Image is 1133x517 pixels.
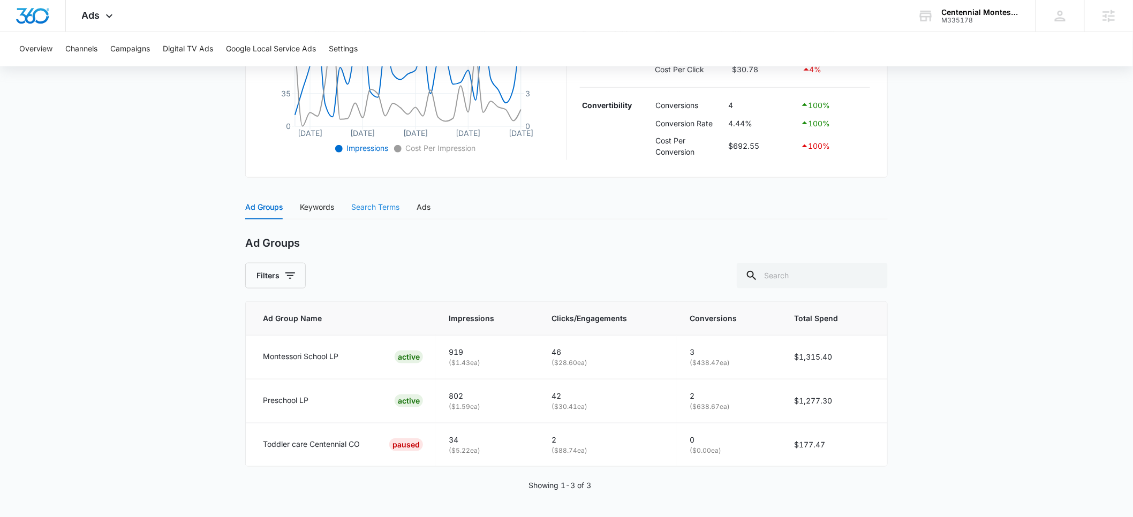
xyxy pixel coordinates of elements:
[19,32,52,66] button: Overview
[110,32,150,66] button: Campaigns
[82,10,100,21] span: Ads
[403,128,428,138] tspan: [DATE]
[351,128,375,138] tspan: [DATE]
[781,379,887,423] td: $1,277.30
[389,438,423,451] div: PAUSED
[449,390,526,402] p: 802
[690,358,768,368] p: ( $438.47 ea)
[298,128,322,138] tspan: [DATE]
[395,351,423,363] div: ACTIVE
[800,140,867,153] div: 100 %
[652,60,729,79] td: Cost Per Click
[395,394,423,407] div: ACTIVE
[690,434,768,446] p: 0
[245,237,300,250] h2: Ad Groups
[802,63,868,76] div: 4 %
[737,263,888,288] input: Search
[653,96,726,115] td: Conversions
[552,402,664,412] p: ( $30.41 ea)
[329,32,358,66] button: Settings
[351,201,399,213] div: Search Terms
[263,313,407,324] span: Ad Group Name
[690,346,768,358] p: 3
[552,434,664,446] p: 2
[525,121,530,131] tspan: 0
[525,89,530,98] tspan: 3
[286,121,291,131] tspan: 0
[65,32,97,66] button: Channels
[449,358,526,368] p: ( $1.43 ea)
[726,132,798,160] td: $692.55
[509,128,533,138] tspan: [DATE]
[449,313,511,324] span: Impressions
[582,101,632,110] strong: Convertibility
[552,390,664,402] p: 42
[552,358,664,368] p: ( $28.60 ea)
[794,313,855,324] span: Total Spend
[449,434,526,446] p: 34
[729,60,799,79] td: $30.78
[690,313,753,324] span: Conversions
[417,201,430,213] div: Ads
[942,17,1020,24] div: account id
[726,96,798,115] td: 4
[942,8,1020,17] div: account name
[552,446,664,456] p: ( $88.74 ea)
[263,394,308,406] p: Preschool LP
[245,263,306,288] button: Filters
[456,128,481,138] tspan: [DATE]
[781,335,887,379] td: $1,315.40
[690,446,768,456] p: ( $0.00 ea)
[653,114,726,132] td: Conversion Rate
[800,117,867,130] div: 100 %
[690,402,768,412] p: ( $638.67 ea)
[345,143,389,153] span: Impressions
[245,201,283,213] div: Ad Groups
[800,98,867,111] div: 100 %
[690,390,768,402] p: 2
[552,313,649,324] span: Clicks/Engagements
[726,114,798,132] td: 4.44%
[529,480,592,491] p: Showing 1-3 of 3
[653,132,726,160] td: Cost Per Conversion
[281,89,291,98] tspan: 35
[263,351,338,362] p: Montessori School LP
[163,32,213,66] button: Digital TV Ads
[404,143,476,153] span: Cost Per Impression
[781,423,887,466] td: $177.47
[263,438,360,450] p: Toddler care Centennial CO
[552,346,664,358] p: 46
[449,402,526,412] p: ( $1.59 ea)
[449,446,526,456] p: ( $5.22 ea)
[449,346,526,358] p: 919
[226,32,316,66] button: Google Local Service Ads
[300,201,334,213] div: Keywords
